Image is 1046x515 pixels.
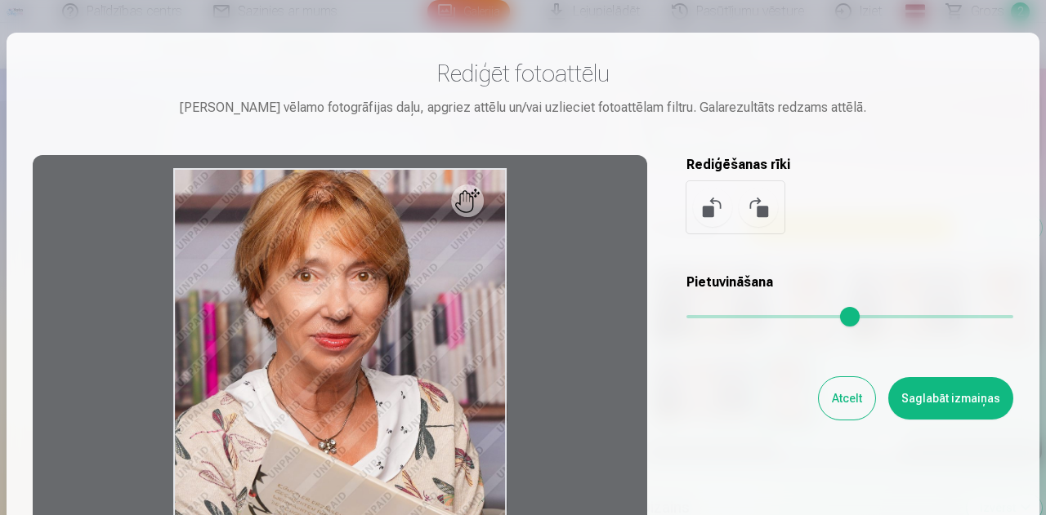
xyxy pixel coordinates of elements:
h3: Rediģēt fotoattēlu [33,59,1013,88]
button: Atcelt [819,377,875,420]
h5: Pietuvināšana [686,273,1013,292]
button: Saglabāt izmaiņas [888,377,1013,420]
div: [PERSON_NAME] vēlamo fotogrāfijas daļu, apgriez attēlu un/vai uzlieciet fotoattēlam filtru. Galar... [33,98,1013,118]
h5: Rediģēšanas rīki [686,155,1013,175]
